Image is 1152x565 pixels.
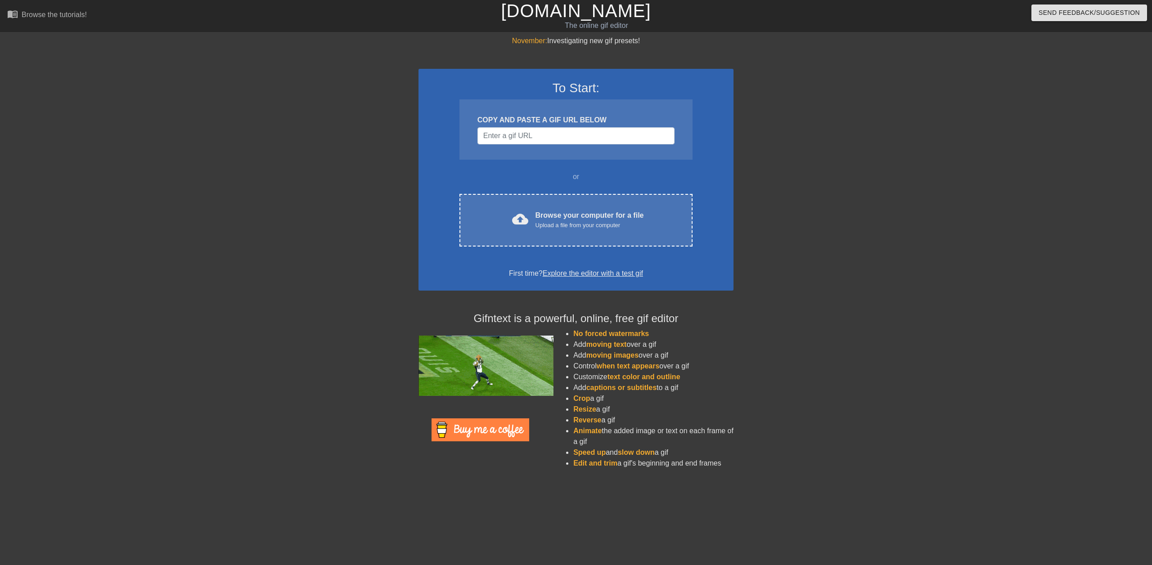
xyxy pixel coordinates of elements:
[430,81,722,96] h3: To Start:
[573,405,596,413] span: Resize
[573,426,733,447] li: the added image or text on each frame of a gif
[418,336,553,396] img: football_small.gif
[573,382,733,393] li: Add to a gif
[573,415,733,426] li: a gif
[586,384,657,391] span: captions or subtitles
[573,459,617,467] span: Edit and trim
[607,373,680,381] span: text color and outline
[573,339,733,350] li: Add over a gif
[573,350,733,361] li: Add over a gif
[543,269,643,277] a: Explore the editor with a test gif
[1031,4,1147,21] button: Send Feedback/Suggestion
[535,221,644,230] div: Upload a file from your computer
[573,404,733,415] li: a gif
[512,37,547,45] span: November:
[586,351,639,359] span: moving images
[7,9,18,19] span: menu_book
[477,115,675,126] div: COPY AND PASTE A GIF URL BELOW
[597,362,660,370] span: when text appears
[430,268,722,279] div: First time?
[573,448,606,456] span: Speed up
[573,393,733,404] li: a gif
[573,395,590,402] span: Crop
[573,458,733,469] li: a gif's beginning and end frames
[573,361,733,372] li: Control over a gif
[418,312,733,325] h4: Gifntext is a powerful, online, free gif editor
[22,11,87,18] div: Browse the tutorials!
[512,211,528,227] span: cloud_upload
[477,127,675,144] input: Username
[573,447,733,458] li: and a gif
[573,372,733,382] li: Customize
[586,341,627,348] span: moving text
[618,448,655,456] span: slow down
[432,418,529,441] img: Buy Me A Coffee
[1039,7,1140,18] span: Send Feedback/Suggestion
[7,9,87,22] a: Browse the tutorials!
[573,427,602,435] span: Animate
[535,210,644,230] div: Browse your computer for a file
[442,171,710,182] div: or
[388,20,804,31] div: The online gif editor
[573,416,601,424] span: Reverse
[573,330,649,337] span: No forced watermarks
[418,36,733,46] div: Investigating new gif presets!
[501,1,651,21] a: [DOMAIN_NAME]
